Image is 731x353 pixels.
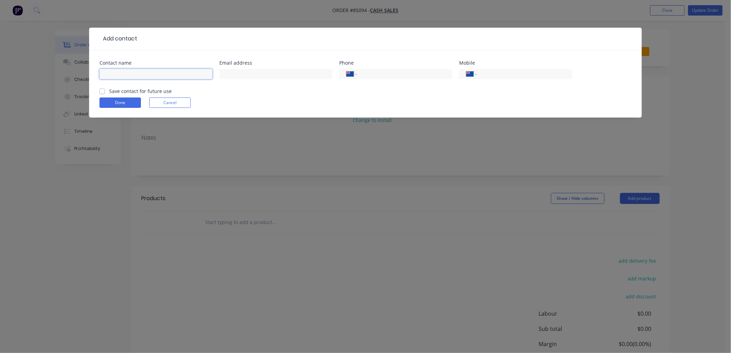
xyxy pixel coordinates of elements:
[219,61,332,65] div: Email address
[149,97,191,108] button: Cancel
[99,97,141,108] button: Done
[109,87,172,95] label: Save contact for future use
[99,61,212,65] div: Contact name
[99,35,137,43] div: Add contact
[459,61,572,65] div: Mobile
[339,61,452,65] div: Phone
